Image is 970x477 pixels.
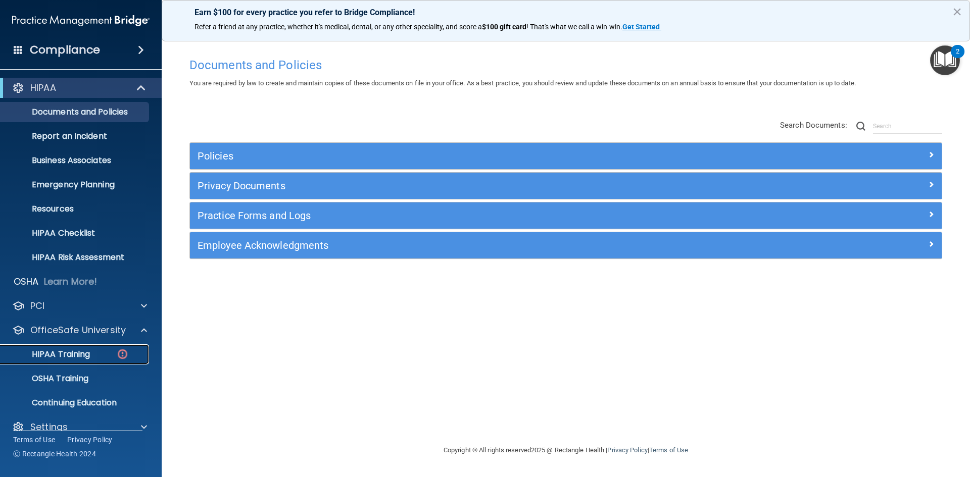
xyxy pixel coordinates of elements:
[12,82,147,94] a: HIPAA
[526,23,622,31] span: ! That's what we call a win-win.
[14,276,39,288] p: OSHA
[7,349,90,359] p: HIPAA Training
[622,23,660,31] strong: Get Started
[198,237,934,253] a: Employee Acknowledgments
[12,324,147,336] a: OfficeSafe University
[189,79,856,87] span: You are required by law to create and maintain copies of these documents on file in your office. ...
[7,107,144,117] p: Documents and Policies
[195,23,482,31] span: Refer a friend at any practice, whether it's medical, dental, or any other speciality, and score a
[795,405,958,446] iframe: Drift Widget Chat Controller
[12,300,147,312] a: PCI
[198,180,746,191] h5: Privacy Documents
[622,23,661,31] a: Get Started
[44,276,98,288] p: Learn More!
[649,446,688,454] a: Terms of Use
[198,210,746,221] h5: Practice Forms and Logs
[381,434,750,466] div: Copyright © All rights reserved 2025 @ Rectangle Health | |
[13,449,96,459] span: Ⓒ Rectangle Health 2024
[607,446,647,454] a: Privacy Policy
[956,51,959,65] div: 2
[952,4,962,20] button: Close
[12,421,147,433] a: Settings
[856,122,865,131] img: ic-search.3b580494.png
[198,207,934,224] a: Practice Forms and Logs
[116,348,129,360] img: danger-circle.6113f641.png
[7,155,144,166] p: Business Associates
[7,204,144,214] p: Resources
[198,150,746,162] h5: Policies
[198,240,746,251] h5: Employee Acknowledgments
[7,228,144,238] p: HIPAA Checklist
[7,252,144,262] p: HIPAA Risk Assessment
[198,148,934,164] a: Policies
[67,435,113,445] a: Privacy Policy
[195,8,937,17] p: Earn $100 for every practice you refer to Bridge Compliance!
[7,374,88,384] p: OSHA Training
[30,82,56,94] p: HIPAA
[7,180,144,190] p: Emergency Planning
[30,421,68,433] p: Settings
[873,119,942,134] input: Search
[930,45,960,75] button: Open Resource Center, 2 new notifications
[780,121,847,130] span: Search Documents:
[482,23,526,31] strong: $100 gift card
[13,435,55,445] a: Terms of Use
[30,43,100,57] h4: Compliance
[30,324,126,336] p: OfficeSafe University
[30,300,44,312] p: PCI
[7,398,144,408] p: Continuing Education
[7,131,144,141] p: Report an Incident
[198,178,934,194] a: Privacy Documents
[189,59,942,72] h4: Documents and Policies
[12,11,150,31] img: PMB logo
